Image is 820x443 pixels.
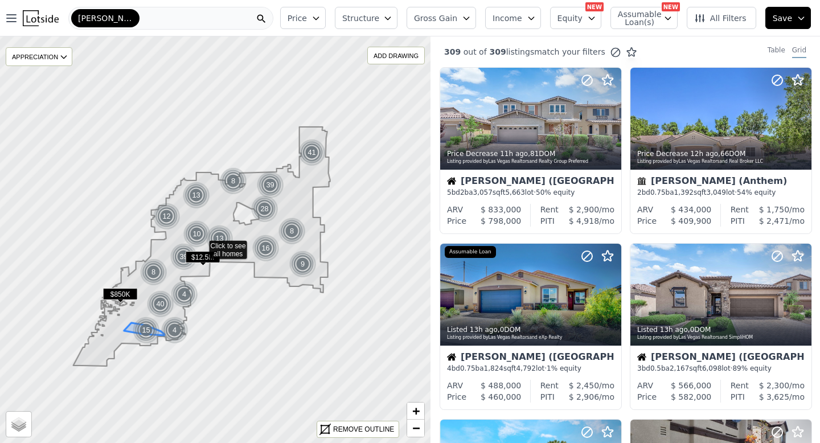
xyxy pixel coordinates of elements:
[333,424,394,434] div: REMOVE OUTLINE
[153,203,181,230] img: g1.png
[252,235,280,262] img: g1.png
[447,352,456,362] img: House
[768,46,785,58] div: Table
[702,364,721,372] span: 6,098
[257,171,285,199] img: g1.png
[559,380,614,391] div: /mo
[251,195,278,223] div: 28
[407,7,476,29] button: Gross Gain
[183,220,211,248] img: g1.png
[481,205,521,214] span: $ 833,000
[500,150,528,158] time: 2025-09-14 01:32
[773,13,792,24] span: Save
[610,7,678,29] button: Assumable Loan(s)
[206,225,234,252] img: g1.png
[257,171,284,199] div: 39
[447,158,616,165] div: Listing provided by Las Vegas Realtors and Realty Group Preferred
[660,326,688,334] time: 2025-09-13 23:00
[637,391,657,403] div: Price
[23,10,59,26] img: Lotside
[484,364,503,372] span: 1,824
[147,290,175,318] img: g1.png
[749,380,805,391] div: /mo
[637,177,646,186] img: Townhouse
[674,188,694,196] span: 1,392
[278,218,306,245] img: g1.png
[161,317,189,344] img: g1.png
[505,188,524,196] span: 5,663
[447,380,463,391] div: ARV
[534,46,605,58] span: match your filters
[78,13,133,24] span: [PERSON_NAME]
[569,216,599,225] span: $ 4,918
[765,7,811,29] button: Save
[171,281,199,308] img: g1.png
[147,290,174,318] div: 40
[662,2,680,11] div: NEW
[220,167,247,195] div: 8
[280,7,326,29] button: Price
[555,215,614,227] div: /mo
[759,216,789,225] span: $ 2,471
[585,2,604,11] div: NEW
[447,177,456,186] img: House
[637,325,806,334] div: Listed , 0 DOM
[447,215,466,227] div: Price
[133,317,160,344] div: 15
[407,403,424,420] a: Zoom in
[759,381,789,390] span: $ 2,300
[481,392,521,401] span: $ 460,000
[161,317,188,344] div: 4
[368,47,424,64] div: ADD DRAWING
[206,225,233,252] div: 13
[670,364,689,372] span: 2,167
[278,218,306,245] div: 8
[447,352,614,364] div: [PERSON_NAME] ([GEOGRAPHIC_DATA])
[445,246,496,259] div: Assumable Loan
[569,381,599,390] span: $ 2,450
[440,243,621,410] a: Listed 13h ago,0DOMListing provided byLas Vegas Realtorsand eXp RealtyAssumable LoanHouse[PERSON_...
[630,243,811,410] a: Listed 13h ago,0DOMListing provided byLas Vegas Realtorsand SimpliHOMHouse[PERSON_NAME] ([GEOGRAP...
[731,204,749,215] div: Rent
[731,215,745,227] div: PITI
[289,251,317,278] img: g1.png
[153,203,181,230] div: 12
[759,205,789,214] span: $ 1,750
[516,364,536,372] span: 4,792
[493,13,522,24] span: Income
[569,205,599,214] span: $ 2,900
[183,182,211,209] img: g1.png
[540,204,559,215] div: Rent
[637,177,805,188] div: [PERSON_NAME] (Anthem)
[671,216,711,225] span: $ 409,900
[289,251,317,278] div: 9
[171,281,198,308] div: 4
[103,288,138,305] div: $850K
[447,149,616,158] div: Price Decrease , 81 DOM
[412,421,420,435] span: −
[412,404,420,418] span: +
[186,251,220,268] div: $12.5M
[637,364,805,373] div: 3 bd 0.5 ba sqft lot · 89% equity
[559,204,614,215] div: /mo
[342,13,379,24] span: Structure
[540,391,555,403] div: PITI
[444,47,461,56] span: 309
[671,381,711,390] span: $ 566,000
[618,10,654,26] span: Assumable Loan(s)
[671,205,711,214] span: $ 434,000
[569,392,599,401] span: $ 2,906
[140,259,168,286] img: g1.png
[550,7,601,29] button: Equity
[637,188,805,197] div: 2 bd 0.75 ba sqft lot · 54% equity
[745,391,805,403] div: /mo
[637,334,806,341] div: Listing provided by Las Vegas Realtors and SimpliHOM
[557,13,583,24] span: Equity
[687,7,756,29] button: All Filters
[170,243,198,270] div: 39
[430,46,637,58] div: out of listings
[792,46,806,58] div: Grid
[133,317,161,344] img: g1.png
[637,215,657,227] div: Price
[6,47,72,66] div: APPRECIATION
